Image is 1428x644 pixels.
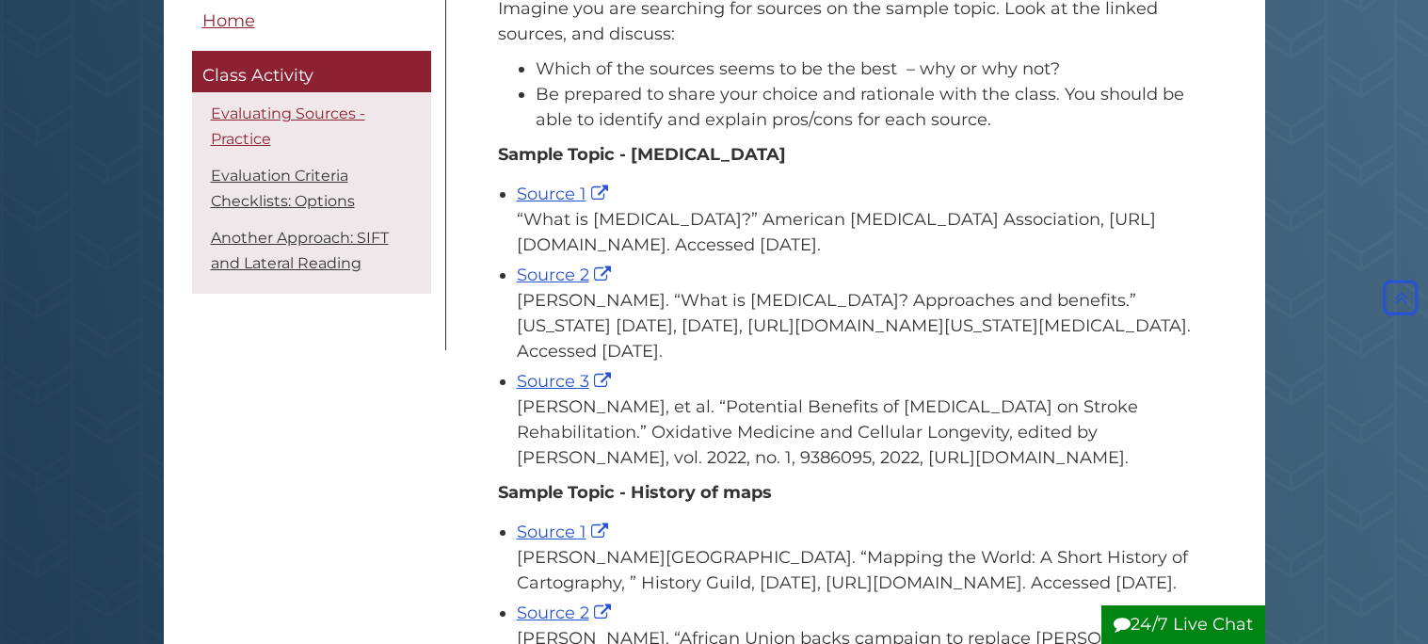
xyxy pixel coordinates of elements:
a: Source 1 [517,184,613,204]
div: [PERSON_NAME][GEOGRAPHIC_DATA]. “Mapping the World: A Short History of Cartography, ” History Gui... [517,545,1199,596]
a: Evaluation Criteria Checklists: Options [211,167,355,210]
a: Source 2 [517,603,616,623]
a: Evaluating Sources - Practice [211,105,365,148]
strong: Sample Topic - History of maps [498,482,772,503]
a: Another Approach: SIFT and Lateral Reading [211,229,389,272]
div: “What is [MEDICAL_DATA]?” American [MEDICAL_DATA] Association, [URL][DOMAIN_NAME]. Accessed [DATE]. [517,207,1199,258]
a: Back to Top [1378,288,1423,309]
li: Which of the sources seems to be the best – why or why not? [536,56,1199,82]
div: [PERSON_NAME]. “What is [MEDICAL_DATA]? Approaches and benefits.” [US_STATE] [DATE], [DATE], [URL... [517,288,1199,364]
a: Source 3 [517,371,616,392]
span: Home [202,10,255,31]
span: Class Activity [202,66,313,87]
a: Source 2 [517,265,616,285]
li: Be prepared to share your choice and rationale with the class. You should be able to identify and... [536,82,1199,133]
a: Source 1 [517,522,613,542]
div: [PERSON_NAME], et al. “Potential Benefits of [MEDICAL_DATA] on Stroke Rehabilitation.” Oxidative ... [517,394,1199,471]
button: 24/7 Live Chat [1101,605,1265,644]
a: Class Activity [192,52,431,93]
strong: Sample Topic - [MEDICAL_DATA] [498,144,786,165]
